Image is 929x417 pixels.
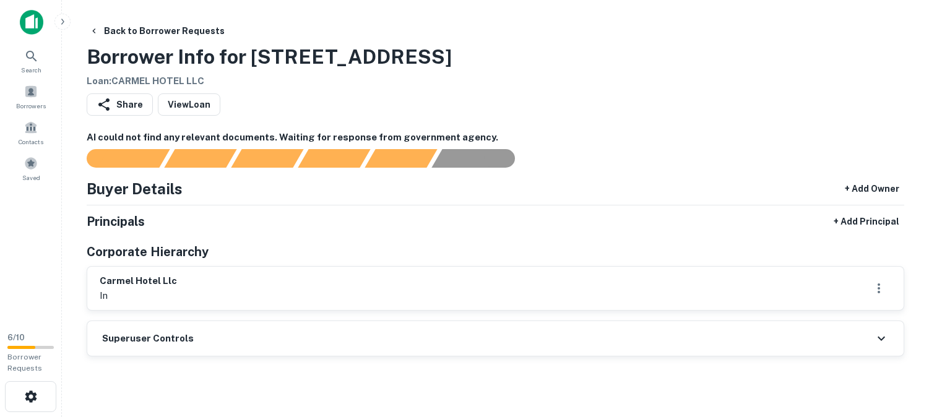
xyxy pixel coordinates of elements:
div: Your request is received and processing... [164,149,236,168]
div: Documents found, AI parsing details... [231,149,303,168]
span: Contacts [19,137,43,147]
h6: Superuser Controls [102,332,194,346]
span: 6 / 10 [7,333,25,342]
div: Principals found, still searching for contact information. This may take time... [365,149,437,168]
h6: carmel hotel llc [100,274,177,288]
img: capitalize-icon.png [20,10,43,35]
h6: Loan : CARMEL HOTEL LLC [87,74,452,88]
div: Sending borrower request to AI... [72,149,165,168]
h3: Borrower Info for [STREET_ADDRESS] [87,42,452,72]
a: Borrowers [4,80,58,113]
a: Saved [4,152,58,185]
span: Borrower Requests [7,353,42,372]
span: Saved [22,173,40,183]
div: Principals found, AI now looking for contact information... [298,149,370,168]
a: Search [4,44,58,77]
a: ViewLoan [158,93,220,116]
div: AI fulfillment process complete. [432,149,530,168]
h6: AI could not find any relevant documents. Waiting for response from government agency. [87,131,904,145]
span: Search [21,65,41,75]
span: Borrowers [16,101,46,111]
p: in [100,288,177,303]
button: Back to Borrower Requests [84,20,230,42]
button: + Add Owner [840,178,904,200]
button: + Add Principal [829,210,904,233]
h5: Corporate Hierarchy [87,243,209,261]
button: Share [87,93,153,116]
a: Contacts [4,116,58,149]
h5: Principals [87,212,145,231]
h4: Buyer Details [87,178,183,200]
